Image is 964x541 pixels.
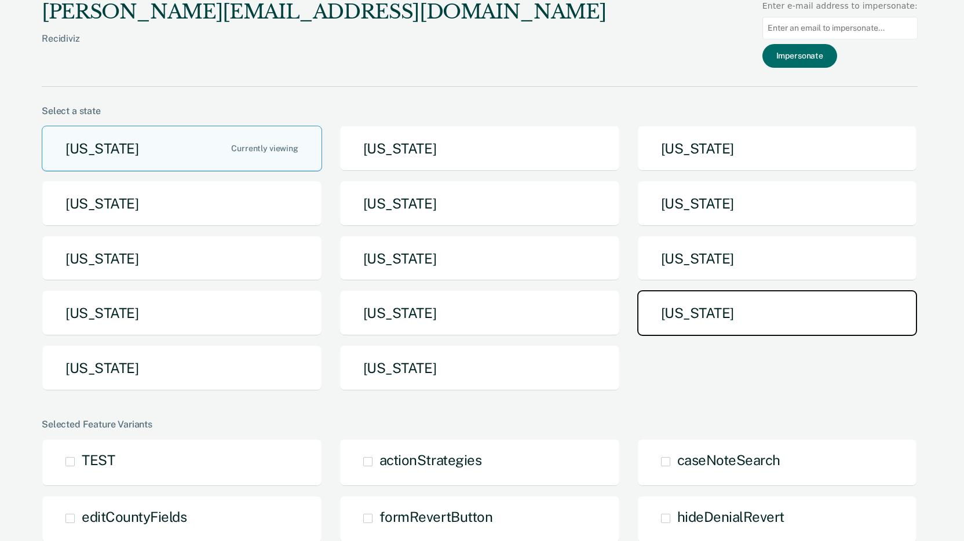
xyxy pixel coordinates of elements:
button: [US_STATE] [42,345,322,391]
button: [US_STATE] [339,181,620,226]
div: Select a state [42,105,918,116]
button: Impersonate [762,44,837,68]
button: [US_STATE] [637,236,918,282]
span: actionStrategies [379,452,481,468]
input: Enter an email to impersonate... [762,17,918,39]
span: TEST [82,452,115,468]
button: [US_STATE] [42,290,322,336]
button: [US_STATE] [339,290,620,336]
button: [US_STATE] [637,126,918,171]
button: [US_STATE] [42,181,322,226]
button: [US_STATE] [637,181,918,226]
span: editCountyFields [82,509,187,525]
button: [US_STATE] [637,290,918,336]
span: hideDenialRevert [677,509,784,525]
button: [US_STATE] [42,236,322,282]
span: formRevertButton [379,509,492,525]
span: caseNoteSearch [677,452,780,468]
div: Recidiviz [42,33,606,63]
div: Selected Feature Variants [42,419,918,430]
button: [US_STATE] [339,345,620,391]
button: [US_STATE] [42,126,322,171]
button: [US_STATE] [339,236,620,282]
button: [US_STATE] [339,126,620,171]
